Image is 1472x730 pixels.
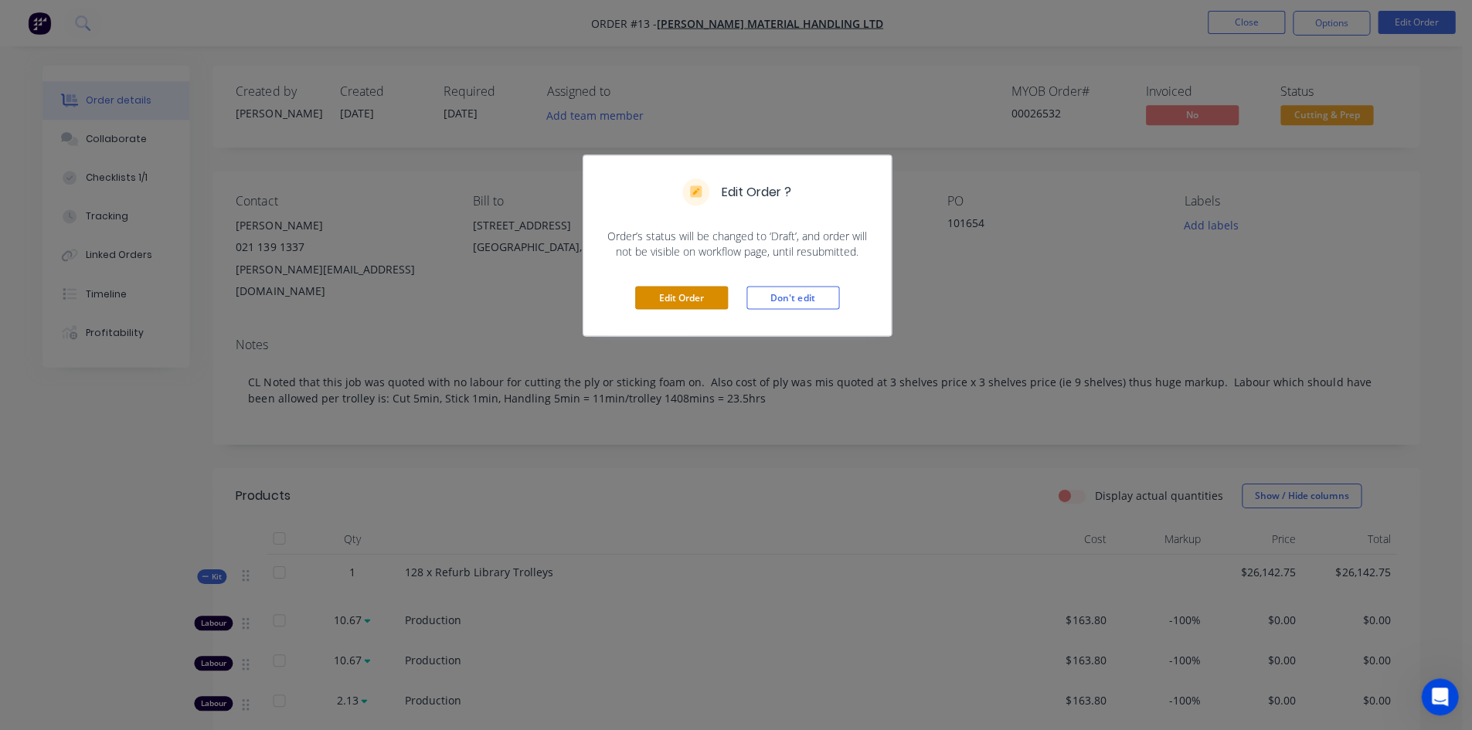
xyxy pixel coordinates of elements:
iframe: Intercom live chat [1419,677,1457,715]
span: Order’s status will be changed to ‘Draft’, and order will not be visible on workflow page, until ... [601,229,872,260]
h5: Edit Order ? [721,183,790,202]
div: Close [271,7,299,35]
button: go back [10,6,39,36]
button: Edit Order [634,286,727,309]
button: Don't edit [746,286,838,309]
